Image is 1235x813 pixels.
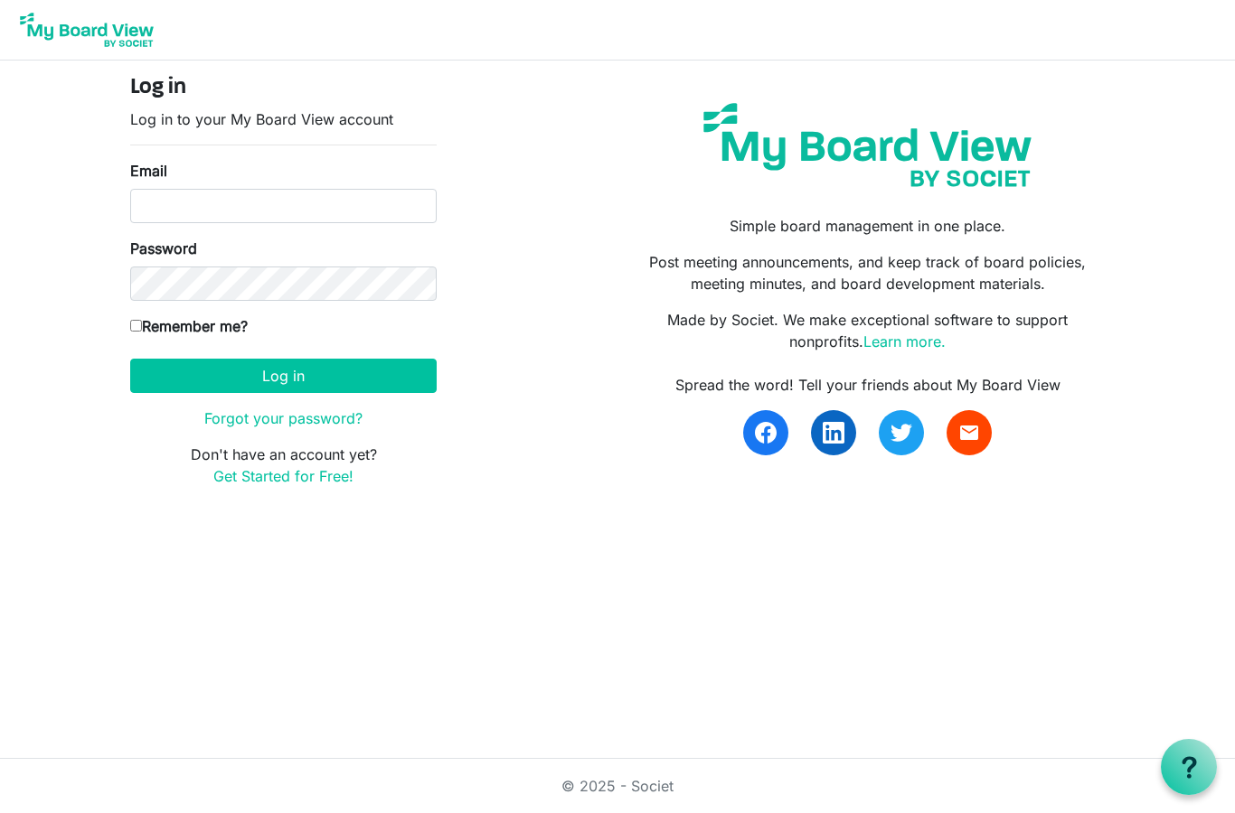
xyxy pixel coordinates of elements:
p: Made by Societ. We make exceptional software to support nonprofits. [631,309,1105,352]
p: Don't have an account yet? [130,444,437,487]
img: facebook.svg [755,422,777,444]
input: Remember me? [130,320,142,332]
p: Post meeting announcements, and keep track of board policies, meeting minutes, and board developm... [631,251,1105,294]
a: © 2025 - Societ [561,777,674,795]
label: Email [130,160,167,182]
a: Get Started for Free! [213,467,354,485]
label: Remember me? [130,315,248,337]
div: Spread the word! Tell your friends about My Board View [631,374,1105,396]
button: Log in [130,359,437,393]
a: Learn more. [863,332,946,350]
label: Password [130,238,197,259]
img: linkedin.svg [823,422,844,444]
img: my-board-view-societ.svg [690,89,1045,201]
img: My Board View Logo [14,7,159,52]
img: twitter.svg [891,422,912,444]
span: email [958,422,980,444]
a: Forgot your password? [204,409,363,427]
a: email [947,410,992,455]
p: Log in to your My Board View account [130,108,437,130]
p: Simple board management in one place. [631,215,1105,237]
h4: Log in [130,75,437,101]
